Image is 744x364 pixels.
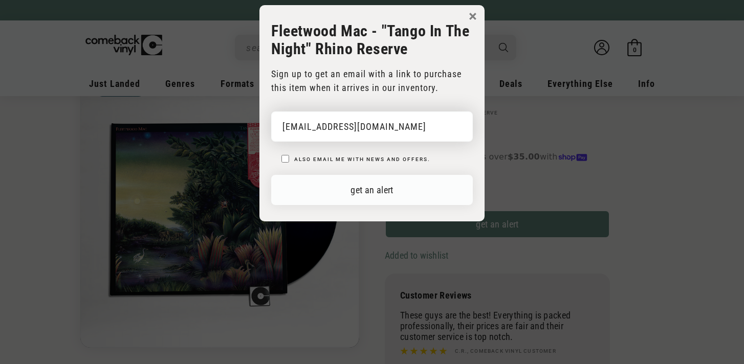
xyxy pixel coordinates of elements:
[271,67,473,95] p: Sign up to get an email with a link to purchase this item when it arrives in our inventory.
[469,9,477,24] button: ×
[294,156,430,162] label: Also email me with news and offers.
[271,22,473,58] h3: Fleetwood Mac - "Tango In The Night" Rhino Reserve
[271,111,473,142] input: email
[271,175,473,205] button: get an alert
